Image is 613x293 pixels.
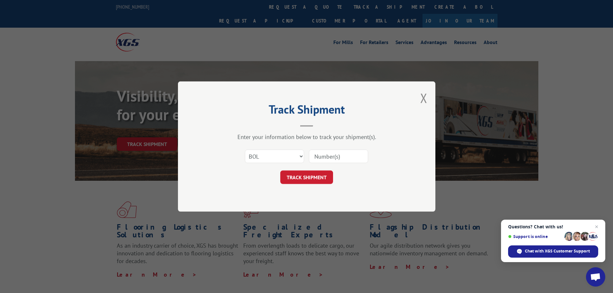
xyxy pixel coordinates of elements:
input: Number(s) [309,150,368,163]
button: Close modal [420,89,427,106]
span: Questions? Chat with us! [508,224,598,229]
div: Open chat [586,267,605,287]
span: Support is online [508,234,562,239]
span: Chat with XGS Customer Support [525,248,590,254]
span: Close chat [593,223,600,231]
div: Enter your information below to track your shipment(s). [210,133,403,141]
div: Chat with XGS Customer Support [508,245,598,258]
button: TRACK SHIPMENT [280,170,333,184]
h2: Track Shipment [210,105,403,117]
